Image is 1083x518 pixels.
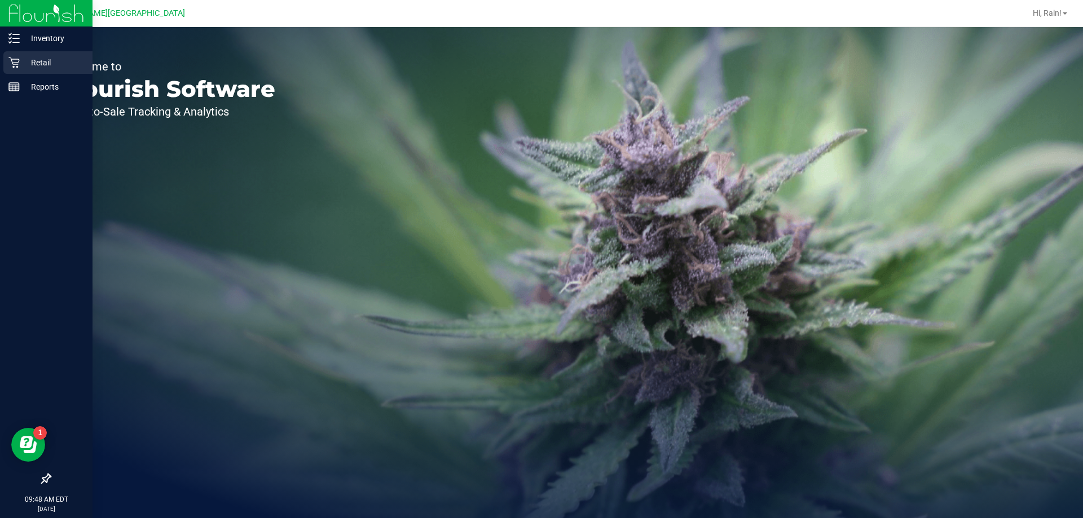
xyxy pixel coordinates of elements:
[5,494,87,504] p: 09:48 AM EDT
[46,8,185,18] span: [PERSON_NAME][GEOGRAPHIC_DATA]
[61,61,275,72] p: Welcome to
[8,33,20,44] inline-svg: Inventory
[1033,8,1062,17] span: Hi, Rain!
[5,504,87,513] p: [DATE]
[20,56,87,69] p: Retail
[8,81,20,92] inline-svg: Reports
[33,426,47,440] iframe: Resource center unread badge
[61,78,275,100] p: Flourish Software
[20,80,87,94] p: Reports
[8,57,20,68] inline-svg: Retail
[61,106,275,117] p: Seed-to-Sale Tracking & Analytics
[20,32,87,45] p: Inventory
[11,428,45,462] iframe: Resource center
